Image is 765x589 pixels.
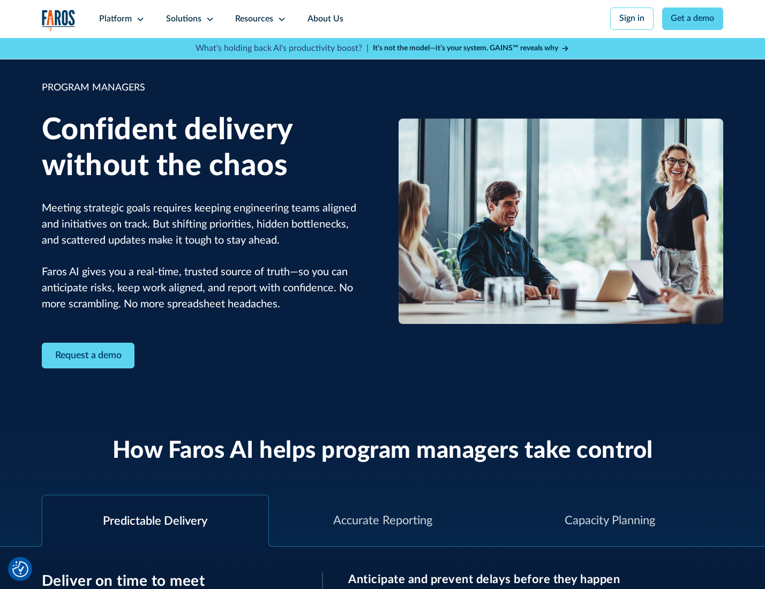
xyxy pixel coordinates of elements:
a: It’s not the model—it’s your system. GAINS™ reveals why [373,43,570,54]
a: Sign in [610,7,654,30]
p: Meeting strategic goals requires keeping engineering teams aligned and initiatives on track. But ... [42,201,367,313]
img: Revisit consent button [12,561,28,577]
div: Resources [235,13,273,26]
div: Capacity Planning [565,512,655,530]
div: Predictable Delivery [103,512,207,530]
p: What's holding back AI's productivity boost? | [196,42,369,55]
div: Platform [99,13,132,26]
h3: Anticipate and prevent delays before they happen [348,572,723,586]
div: Accurate Reporting [333,512,432,530]
h2: How Faros AI helps program managers take control [112,437,653,465]
img: Logo of the analytics and reporting company Faros. [42,10,76,32]
strong: It’s not the model—it’s your system. GAINS™ reveals why [373,44,558,52]
div: Solutions [166,13,201,26]
a: home [42,10,76,32]
h1: Confident delivery without the chaos [42,112,367,184]
a: Contact Modal [42,343,135,369]
a: Get a demo [662,7,724,30]
button: Cookie Settings [12,561,28,577]
div: PROGRAM MANAGERS [42,81,367,95]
